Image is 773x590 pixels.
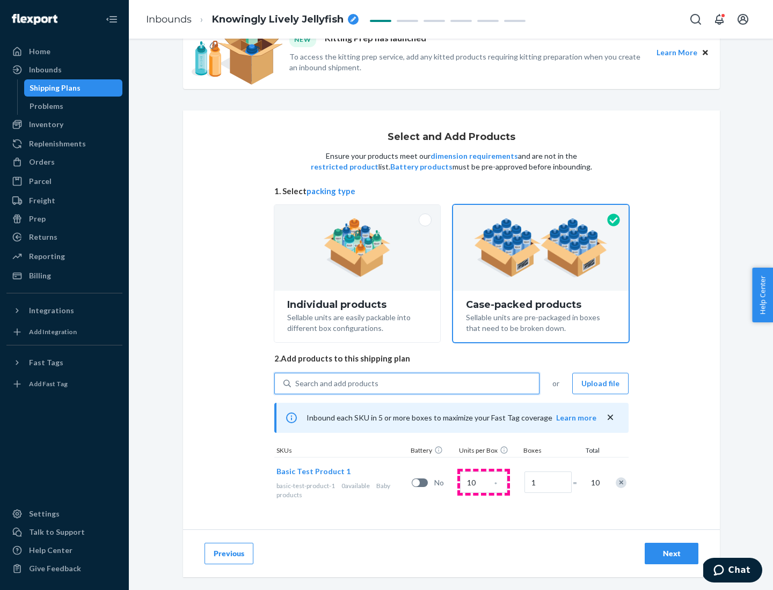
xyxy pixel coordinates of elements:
[274,403,629,433] div: Inbound each SKU in 5 or more boxes to maximize your Fast Tag coverage
[573,477,584,488] span: =
[388,132,515,143] h1: Select and Add Products
[6,43,122,60] a: Home
[460,471,507,493] input: Case Quantity
[589,477,600,488] span: 10
[29,527,85,537] div: Talk to Support
[289,32,316,47] div: NEW
[6,354,122,371] button: Fast Tags
[390,161,453,172] button: Battery products
[307,186,355,197] button: packing type
[29,213,46,224] div: Prep
[276,481,407,499] div: Baby products
[29,176,52,187] div: Parcel
[524,471,572,493] input: Number of boxes
[6,61,122,78] a: Inbounds
[466,310,616,334] div: Sellable units are pre-packaged in boxes that need to be broken down.
[6,323,122,341] a: Add Integration
[457,446,521,457] div: Units per Box
[703,558,762,585] iframe: Opens a widget where you can chat to one of our agents
[101,9,122,30] button: Close Navigation
[289,51,647,73] p: To access the kitting prep service, add any kitted products requiring kitting preparation when yo...
[699,47,711,58] button: Close
[12,14,57,25] img: Flexport logo
[29,232,57,242] div: Returns
[466,299,616,310] div: Case-packed products
[6,192,122,209] a: Freight
[6,302,122,319] button: Integrations
[29,327,77,336] div: Add Integration
[137,4,367,35] ol: breadcrumbs
[311,161,378,172] button: restricted product
[24,98,123,115] a: Problems
[6,135,122,152] a: Replenishments
[6,267,122,284] a: Billing
[6,248,122,265] a: Reporting
[575,446,602,457] div: Total
[431,151,518,161] button: dimension requirements
[341,482,370,490] span: 0 available
[521,446,575,457] div: Boxes
[29,195,55,206] div: Freight
[6,523,122,541] button: Talk to Support
[654,548,689,559] div: Next
[29,64,62,75] div: Inbounds
[605,412,616,423] button: close
[556,412,596,423] button: Learn more
[752,268,773,322] button: Help Center
[474,218,608,277] img: case-pack.59cecea509d18c883b923b81aeac6d0b.png
[30,83,81,93] div: Shipping Plans
[29,138,86,149] div: Replenishments
[6,505,122,522] a: Settings
[324,218,391,277] img: individual-pack.facf35554cb0f1810c75b2bd6df2d64e.png
[616,477,626,488] div: Remove Item
[685,9,706,30] button: Open Search Box
[552,378,559,389] span: or
[6,173,122,190] a: Parcel
[287,310,427,334] div: Sellable units are easily packable into different box configurations.
[29,157,55,167] div: Orders
[274,446,409,457] div: SKUs
[276,482,335,490] span: basic-test-product-1
[30,101,63,112] div: Problems
[310,151,593,172] p: Ensure your products meet our and are not in the list. must be pre-approved before inbounding.
[29,305,74,316] div: Integrations
[6,153,122,171] a: Orders
[709,9,730,30] button: Open notifications
[645,543,698,564] button: Next
[29,270,51,281] div: Billing
[205,543,253,564] button: Previous
[276,467,351,476] span: Basic Test Product 1
[6,116,122,133] a: Inventory
[29,563,81,574] div: Give Feedback
[6,210,122,227] a: Prep
[274,186,629,197] span: 1. Select
[6,560,122,577] button: Give Feedback
[434,477,456,488] span: No
[6,542,122,559] a: Help Center
[732,9,754,30] button: Open account menu
[29,357,63,368] div: Fast Tags
[29,251,65,262] div: Reporting
[409,446,457,457] div: Battery
[146,13,192,25] a: Inbounds
[29,119,63,130] div: Inventory
[287,299,427,310] div: Individual products
[29,379,68,388] div: Add Fast Tag
[212,13,344,27] span: Knowingly Lively Jellyfish
[295,378,378,389] div: Search and add products
[572,373,629,394] button: Upload file
[29,46,50,57] div: Home
[6,375,122,393] a: Add Fast Tag
[29,545,72,556] div: Help Center
[29,508,60,519] div: Settings
[276,466,351,477] button: Basic Test Product 1
[657,47,697,58] button: Learn More
[274,353,629,364] span: 2. Add products to this shipping plan
[24,79,123,97] a: Shipping Plans
[325,32,426,47] p: Kitting Prep has launched
[6,228,122,246] a: Returns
